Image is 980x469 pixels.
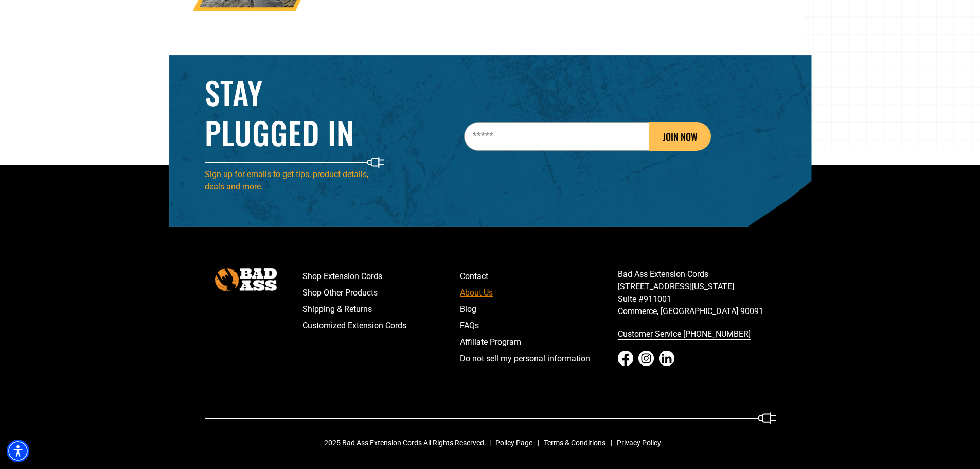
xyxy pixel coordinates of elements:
input: Email [464,122,649,151]
a: Shipping & Returns [302,301,460,318]
div: 2025 Bad Ass Extension Cords All Rights Reserved. [324,438,668,448]
p: Sign up for emails to get tips, product details, deals and more. [205,168,385,193]
div: Accessibility Menu [7,440,29,462]
a: Shop Other Products [302,285,460,301]
a: About Us [460,285,618,301]
a: Policy Page [491,438,532,448]
a: Customized Extension Cords [302,318,460,334]
a: Blog [460,301,618,318]
p: Bad Ass Extension Cords [STREET_ADDRESS][US_STATE] Suite #911001 Commerce, [GEOGRAPHIC_DATA] 90091 [618,268,776,318]
a: Shop Extension Cords [302,268,460,285]
a: LinkedIn - open in a new tab [659,351,674,366]
img: Bad Ass Extension Cords [215,268,277,291]
a: call 833-674-1699 [618,326,776,342]
a: Do not sell my personal information [460,351,618,367]
a: Facebook - open in a new tab [618,351,633,366]
a: Terms & Conditions [540,438,605,448]
a: Affiliate Program [460,334,618,351]
a: Instagram - open in a new tab [638,351,654,366]
h2: Stay Plugged In [205,72,385,152]
a: FAQs [460,318,618,334]
a: Privacy Policy [613,438,661,448]
button: JOIN NOW [649,122,711,151]
a: Contact [460,268,618,285]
